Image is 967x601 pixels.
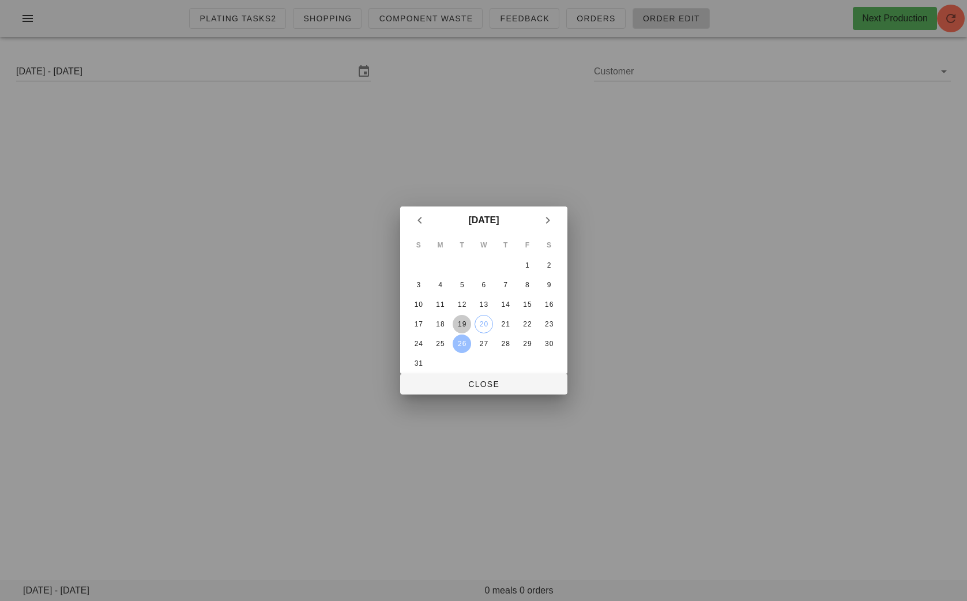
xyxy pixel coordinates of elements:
[409,354,427,373] button: 31
[537,210,558,231] button: Next month
[496,281,514,289] div: 7
[409,210,430,231] button: Previous month
[540,281,558,289] div: 9
[408,235,429,255] th: S
[474,340,492,348] div: 27
[431,340,449,348] div: 25
[474,276,492,294] button: 6
[400,374,567,395] button: Close
[464,209,503,232] button: [DATE]
[453,315,471,333] button: 19
[518,320,536,328] div: 22
[474,335,492,353] button: 27
[540,276,558,294] button: 9
[409,335,427,353] button: 24
[540,320,558,328] div: 23
[431,295,449,314] button: 11
[453,335,471,353] button: 26
[518,315,536,333] button: 22
[518,295,536,314] button: 15
[518,335,536,353] button: 29
[409,359,427,367] div: 31
[453,340,471,348] div: 26
[518,300,536,309] div: 15
[540,261,558,269] div: 2
[473,235,494,255] th: W
[540,300,558,309] div: 16
[409,276,427,294] button: 3
[453,320,471,328] div: 19
[453,281,471,289] div: 5
[409,320,427,328] div: 17
[474,300,492,309] div: 13
[474,315,492,333] button: 20
[496,300,514,309] div: 14
[518,276,536,294] button: 8
[430,235,450,255] th: M
[518,256,536,275] button: 1
[496,276,514,294] button: 7
[409,281,427,289] div: 3
[496,320,514,328] div: 21
[496,295,514,314] button: 14
[431,276,449,294] button: 4
[451,235,472,255] th: T
[540,335,558,353] button: 30
[453,276,471,294] button: 5
[517,235,537,255] th: F
[409,300,427,309] div: 10
[474,295,492,314] button: 13
[518,261,536,269] div: 1
[540,315,558,333] button: 23
[496,335,514,353] button: 28
[431,320,449,328] div: 18
[495,235,516,255] th: T
[518,281,536,289] div: 8
[409,380,558,389] span: Close
[496,315,514,333] button: 21
[540,295,558,314] button: 16
[540,256,558,275] button: 2
[453,295,471,314] button: 12
[431,300,449,309] div: 11
[474,281,492,289] div: 6
[453,300,471,309] div: 12
[409,315,427,333] button: 17
[539,235,559,255] th: S
[475,320,492,328] div: 20
[518,340,536,348] div: 29
[431,281,449,289] div: 4
[409,295,427,314] button: 10
[431,335,449,353] button: 25
[496,340,514,348] div: 28
[540,340,558,348] div: 30
[431,315,449,333] button: 18
[409,340,427,348] div: 24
